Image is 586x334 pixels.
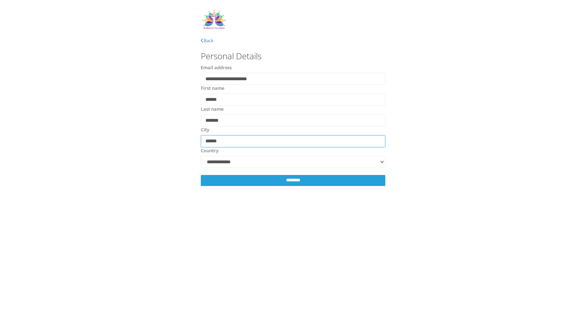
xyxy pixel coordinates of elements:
[201,106,224,113] label: Last name
[201,85,224,92] label: First name
[201,51,386,61] h3: Personal Details
[201,147,219,154] label: Country
[201,64,232,71] label: Email address
[201,7,227,34] img: 10ptSTROKEDPeacockBBFVectorPNGEXPORT.png
[201,37,214,44] a: Back
[201,126,209,133] label: City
